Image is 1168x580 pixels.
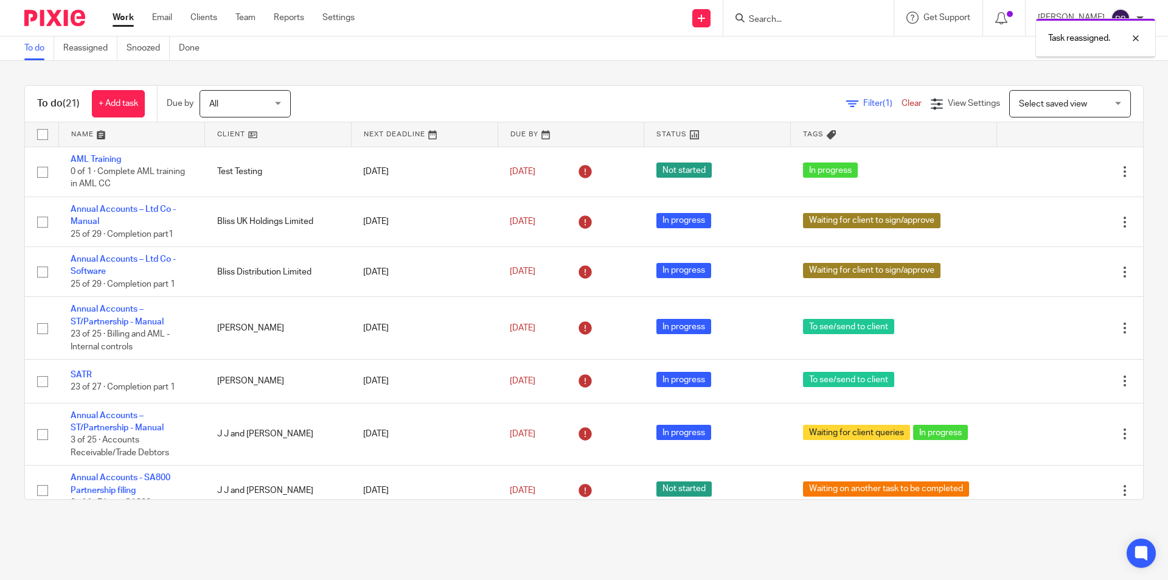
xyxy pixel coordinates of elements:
[803,319,894,334] span: To see/send to client
[205,197,352,246] td: Bliss UK Holdings Limited
[152,12,172,24] a: Email
[351,403,498,466] td: [DATE]
[656,481,712,497] span: Not started
[24,37,54,60] a: To do
[63,37,117,60] a: Reassigned
[1111,9,1130,28] img: svg%3E
[656,263,711,278] span: In progress
[92,90,145,117] a: + Add task
[235,12,255,24] a: Team
[205,147,352,197] td: Test Testing
[1048,32,1110,44] p: Task reassigned.
[351,147,498,197] td: [DATE]
[127,37,170,60] a: Snoozed
[71,330,170,351] span: 23 of 25 · Billing and AML - Internal controls
[71,371,92,379] a: SATR
[205,466,352,515] td: J J and [PERSON_NAME]
[803,425,910,440] span: Waiting for client queries
[803,131,824,138] span: Tags
[71,305,164,326] a: Annual Accounts – ST/Partnership - Manual
[205,297,352,360] td: [PERSON_NAME]
[71,411,164,432] a: Annual Accounts – ST/Partnership - Manual
[510,217,535,226] span: [DATE]
[902,99,922,108] a: Clear
[656,162,712,178] span: Not started
[167,97,193,110] p: Due by
[351,466,498,515] td: [DATE]
[63,99,80,108] span: (21)
[510,430,535,438] span: [DATE]
[510,486,535,495] span: [DATE]
[510,377,535,385] span: [DATE]
[179,37,209,60] a: Done
[803,372,894,387] span: To see/send to client
[209,100,218,108] span: All
[205,247,352,297] td: Bliss Distribution Limited
[71,205,176,226] a: Annual Accounts – Ltd Co - Manual
[510,167,535,176] span: [DATE]
[803,263,940,278] span: Waiting for client to sign/approve
[24,10,85,26] img: Pixie
[656,213,711,228] span: In progress
[351,360,498,403] td: [DATE]
[322,12,355,24] a: Settings
[913,425,968,440] span: In progress
[71,255,176,276] a: Annual Accounts – Ltd Co - Software
[71,383,175,392] span: 23 of 27 · Completion part 1
[274,12,304,24] a: Reports
[803,481,969,497] span: Waiting on another task to be completed
[71,498,151,507] span: 0 of 1 · Filing a SA800
[803,162,858,178] span: In progress
[948,99,1000,108] span: View Settings
[863,99,902,108] span: Filter
[205,403,352,466] td: J J and [PERSON_NAME]
[351,197,498,246] td: [DATE]
[190,12,217,24] a: Clients
[113,12,134,24] a: Work
[351,297,498,360] td: [DATE]
[71,155,121,164] a: AML Training
[71,230,173,239] span: 25 of 29 · Completion part1
[656,425,711,440] span: In progress
[656,319,711,334] span: In progress
[656,372,711,387] span: In progress
[510,268,535,276] span: [DATE]
[205,360,352,403] td: [PERSON_NAME]
[803,213,940,228] span: Waiting for client to sign/approve
[510,324,535,332] span: [DATE]
[883,99,892,108] span: (1)
[37,97,80,110] h1: To do
[71,473,170,494] a: Annual Accounts - SA800 Partnership filing
[71,167,185,189] span: 0 of 1 · Complete AML training in AML CC
[71,436,169,457] span: 3 of 25 · Accounts Receivable/Trade Debtors
[351,247,498,297] td: [DATE]
[1019,100,1087,108] span: Select saved view
[71,280,175,288] span: 25 of 29 · Completion part 1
